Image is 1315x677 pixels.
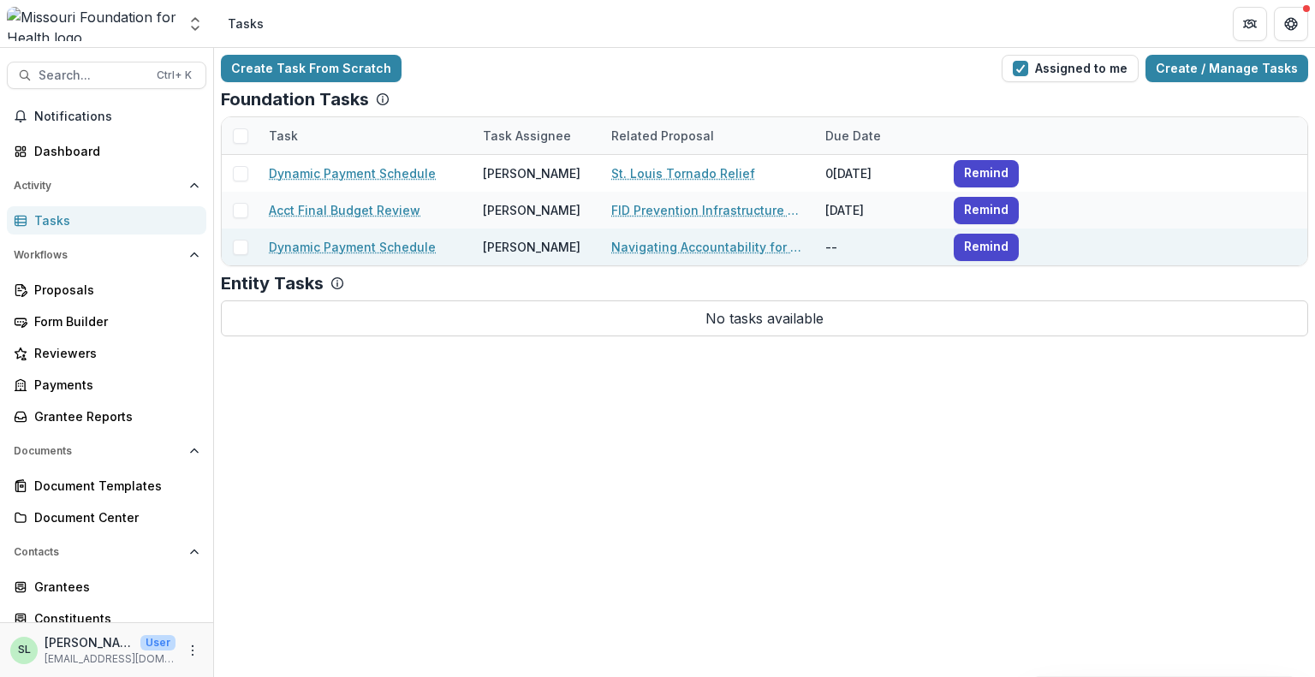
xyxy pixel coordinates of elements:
[34,376,193,394] div: Payments
[7,7,176,41] img: Missouri Foundation for Health logo
[7,241,206,269] button: Open Workflows
[1233,7,1267,41] button: Partners
[34,211,193,229] div: Tasks
[14,546,182,558] span: Contacts
[153,66,195,85] div: Ctrl + K
[269,201,420,219] a: Acct Final Budget Review
[815,127,891,145] div: Due Date
[221,11,271,36] nav: breadcrumb
[221,273,324,294] p: Entity Tasks
[34,407,193,425] div: Grantee Reports
[34,110,199,124] span: Notifications
[34,609,193,627] div: Constituents
[601,117,815,154] div: Related Proposal
[473,127,581,145] div: Task Assignee
[7,137,206,165] a: Dashboard
[954,234,1019,261] button: Remind
[473,117,601,154] div: Task Assignee
[269,238,436,256] a: Dynamic Payment Schedule
[221,55,402,82] a: Create Task From Scratch
[221,300,1308,336] p: No tasks available
[7,503,206,532] a: Document Center
[7,62,206,89] button: Search...
[183,7,207,41] button: Open entity switcher
[228,15,264,33] div: Tasks
[14,180,182,192] span: Activity
[815,192,943,229] div: [DATE]
[483,238,580,256] div: [PERSON_NAME]
[34,281,193,299] div: Proposals
[182,640,203,661] button: More
[45,651,176,667] p: [EMAIL_ADDRESS][DOMAIN_NAME]
[815,229,943,265] div: --
[14,445,182,457] span: Documents
[611,238,805,256] a: Navigating Accountability for Systemic Impact
[1145,55,1308,82] a: Create / Manage Tasks
[39,68,146,83] span: Search...
[34,508,193,526] div: Document Center
[7,573,206,601] a: Grantees
[7,472,206,500] a: Document Templates
[1274,7,1308,41] button: Get Help
[815,155,943,192] div: 0[DATE]
[815,117,943,154] div: Due Date
[34,578,193,596] div: Grantees
[7,103,206,130] button: Notifications
[269,164,436,182] a: Dynamic Payment Schedule
[7,371,206,399] a: Payments
[259,117,473,154] div: Task
[18,644,31,656] div: Sada Lindsey
[611,201,805,219] a: FID Prevention Infrastructure and Support Grants
[1002,55,1139,82] button: Assigned to me
[45,633,134,651] p: [PERSON_NAME]
[7,437,206,465] button: Open Documents
[140,635,176,650] p: User
[611,164,755,182] a: St. Louis Tornado Relief
[7,339,206,367] a: Reviewers
[7,402,206,431] a: Grantee Reports
[34,344,193,362] div: Reviewers
[34,142,193,160] div: Dashboard
[7,172,206,199] button: Open Activity
[7,206,206,235] a: Tasks
[259,127,308,145] div: Task
[34,477,193,495] div: Document Templates
[7,307,206,336] a: Form Builder
[483,201,580,219] div: [PERSON_NAME]
[14,249,182,261] span: Workflows
[483,164,580,182] div: [PERSON_NAME]
[221,89,369,110] p: Foundation Tasks
[34,312,193,330] div: Form Builder
[7,276,206,304] a: Proposals
[954,160,1019,187] button: Remind
[7,604,206,632] a: Constituents
[954,197,1019,224] button: Remind
[7,538,206,566] button: Open Contacts
[601,127,724,145] div: Related Proposal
